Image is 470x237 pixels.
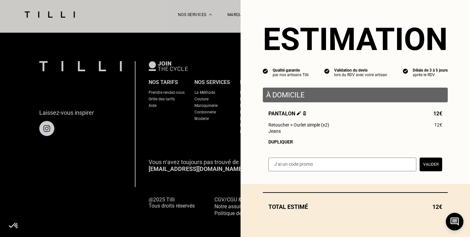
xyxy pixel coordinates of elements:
img: Éditer [297,111,301,115]
span: Retoucher > Ourlet simple (x2) [268,122,329,127]
div: Qualité garantie [273,68,309,73]
span: 12€ [433,110,442,117]
img: icon list info [324,68,330,74]
img: Supprimer [303,111,306,115]
img: icon list info [403,68,408,74]
div: Délais de 3 à 5 jours [413,68,448,73]
span: 12€ [432,203,442,210]
span: Jeans [268,128,281,134]
div: Total estimé [263,203,448,210]
div: après le RDV [413,73,448,77]
img: icon list info [263,68,268,74]
section: Estimation [263,21,448,58]
input: J‘ai un code promo [268,158,416,171]
span: Pantalon [268,110,306,117]
button: Valider [420,158,442,171]
div: lors du RDV avec votre artisan [334,73,387,77]
div: Dupliquer [268,139,442,144]
span: 12€ [434,122,442,127]
div: Validation du devis [334,68,387,73]
div: par nos artisans Tilli [273,73,309,77]
p: À domicile [266,91,444,99]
